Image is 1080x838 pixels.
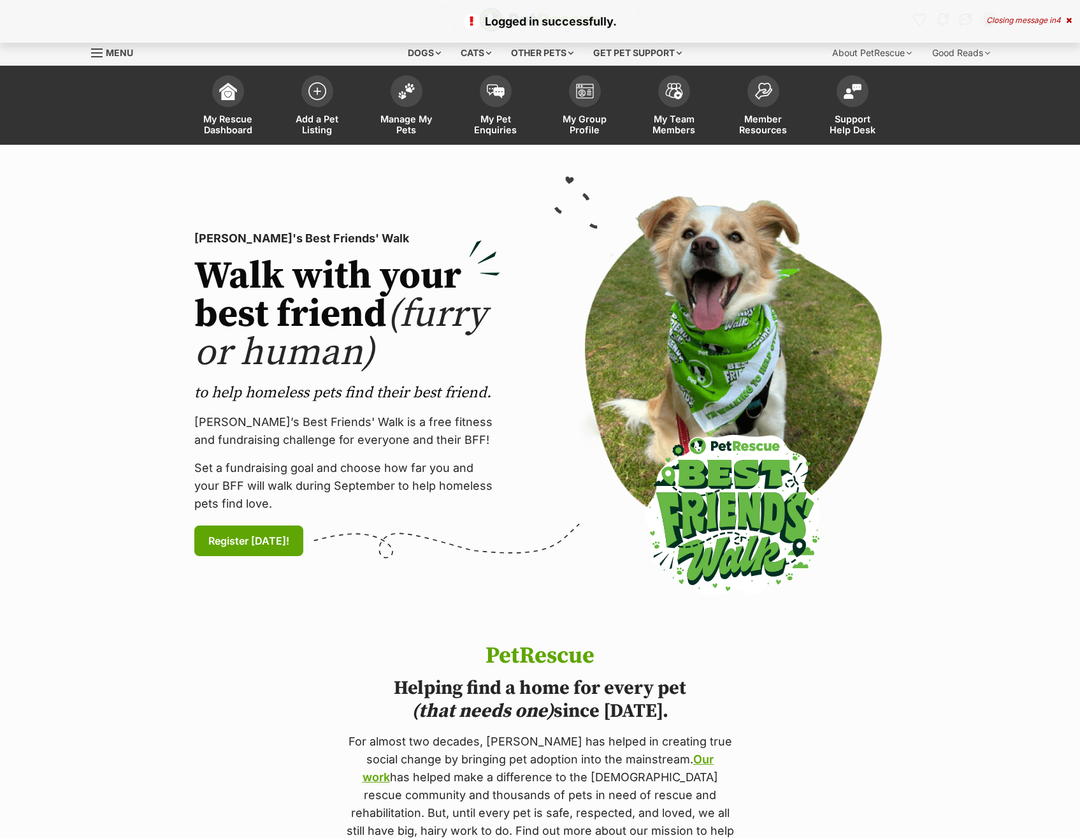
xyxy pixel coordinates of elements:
[735,114,792,135] span: Member Resources
[91,40,142,63] a: Menu
[451,69,540,145] a: My Pet Enquiries
[719,69,808,145] a: Member Resources
[194,383,500,403] p: to help homeless pets find their best friend.
[467,114,524,135] span: My Pet Enquiries
[289,114,346,135] span: Add a Pet Listing
[844,84,861,99] img: help-desk-icon-fdf02630f3aa405de69fd3d07c3f3aa587a6932b1a1747fa1d2bba05be0121f9.svg
[194,459,500,513] p: Set a fundraising goal and choose how far you and your BFF will walk during September to help hom...
[576,84,594,99] img: group-profile-icon-3fa3cf56718a62981997c0bc7e787c4b2cf8bcc04b72c1350f741eb67cf2f40e.svg
[923,40,999,66] div: Good Reads
[398,83,415,99] img: manage-my-pets-icon-02211641906a0b7f246fdf0571729dbe1e7629f14944591b6c1af311fb30b64b.svg
[412,699,554,723] i: (that needs one)
[556,114,614,135] span: My Group Profile
[194,413,500,449] p: [PERSON_NAME]’s Best Friends' Walk is a free fitness and fundraising challenge for everyone and t...
[540,69,630,145] a: My Group Profile
[754,82,772,99] img: member-resources-icon-8e73f808a243e03378d46382f2149f9095a855e16c252ad45f914b54edf8863c.svg
[362,69,451,145] a: Manage My Pets
[194,258,500,372] h2: Walk with your best friend
[199,114,257,135] span: My Rescue Dashboard
[273,69,362,145] a: Add a Pet Listing
[106,47,133,58] span: Menu
[308,82,326,100] img: add-pet-listing-icon-0afa8454b4691262ce3f59096e99ab1cd57d4a30225e0717b998d2c9b9846f56.svg
[502,40,582,66] div: Other pets
[823,40,921,66] div: About PetRescue
[487,84,505,98] img: pet-enquiries-icon-7e3ad2cf08bfb03b45e93fb7055b45f3efa6380592205ae92323e6603595dc1f.svg
[808,69,897,145] a: Support Help Desk
[399,40,450,66] div: Dogs
[344,643,737,669] h1: PetRescue
[194,230,500,247] p: [PERSON_NAME]'s Best Friends' Walk
[184,69,273,145] a: My Rescue Dashboard
[208,533,289,548] span: Register [DATE]!
[665,83,683,99] img: team-members-icon-5396bd8760b3fe7c0b43da4ab00e1e3bb1a5d9ba89233759b79545d2d3fc5d0d.svg
[219,82,237,100] img: dashboard-icon-eb2f2d2d3e046f16d808141f083e7271f6b2e854fb5c12c21221c1fb7104beca.svg
[344,677,737,723] h2: Helping find a home for every pet since [DATE].
[194,291,487,377] span: (furry or human)
[824,114,881,135] span: Support Help Desk
[645,114,703,135] span: My Team Members
[584,40,691,66] div: Get pet support
[452,40,500,66] div: Cats
[630,69,719,145] a: My Team Members
[194,526,303,556] a: Register [DATE]!
[378,114,435,135] span: Manage My Pets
